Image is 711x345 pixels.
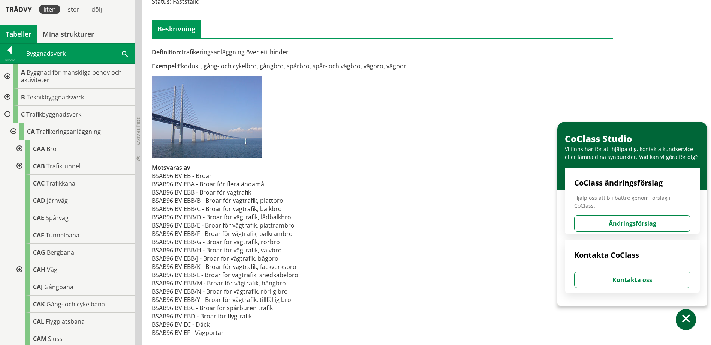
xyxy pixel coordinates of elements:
td: BSAB96 BV: [152,172,184,180]
span: CAL [33,317,44,325]
div: Ekodukt, gång- och cykelbro, gångbro, spårbro, spår- och vägbro, vägbro, vägport [152,62,455,70]
button: Ändringsförslag [574,215,690,232]
h4: Kontakta CoClass [574,250,690,260]
span: Trafikkanal [46,179,77,187]
span: Järnväg [47,196,68,205]
td: BSAB96 BV: [152,320,184,328]
td: BSAB96 BV: [152,271,184,279]
span: Tunnelbana [46,231,79,239]
span: CAD [33,196,45,205]
span: CAF [33,231,44,239]
a: Kontakta oss [574,276,690,284]
td: EC - Däck [184,320,298,328]
td: BSAB96 BV: [152,254,184,262]
span: Sluss [48,334,63,343]
td: BSAB96 BV: [152,262,184,271]
h4: CoClass ändringsförslag [574,178,690,188]
div: Byggnadsverk [19,44,135,63]
td: EBB/G - Broar för vägtrafik, rörbro [184,238,298,246]
span: Sök i tabellen [122,49,128,57]
button: Kontakta oss [574,271,690,288]
span: CAH [33,265,45,274]
div: liten [39,4,60,14]
span: CAE [33,214,44,222]
td: BSAB96 BV: [152,279,184,287]
td: BSAB96 BV: [152,213,184,221]
td: BSAB96 BV: [152,188,184,196]
span: Teknikbyggnadsverk [27,93,84,101]
td: EBB/H - Broar för vägtrafik, valvbro [184,246,298,254]
a: Mina strukturer [37,25,100,43]
td: BSAB96 BV: [152,287,184,295]
span: Väg [47,265,57,274]
div: Tillbaka [0,57,19,63]
td: EBB/B - Broar för vägtrafik, plattbro [184,196,298,205]
span: CAG [33,248,45,256]
span: B [21,93,25,101]
div: dölj [87,4,106,14]
span: Trafiktunnel [46,162,81,170]
td: EBB/M - Broar för vägtrafik, hängbro [184,279,298,287]
span: CAB [33,162,45,170]
span: Trafikeringsanläggning [36,127,101,136]
div: trafikeringsanläggning över ett hinder [152,48,455,56]
span: CA [27,127,35,136]
span: CAM [33,334,46,343]
td: EBD - Broar för flygtrafik [184,312,298,320]
span: Bro [46,145,57,153]
td: EBB/F - Broar för vägtrafik, balkrambro [184,229,298,238]
td: BSAB96 BV: [152,304,184,312]
td: EBC - Broar för spårburen trafik [184,304,298,312]
td: EBA - Broar för flera ändamål [184,180,298,188]
td: EBB - Broar för vägtrafik [184,188,298,196]
td: BSAB96 BV: [152,238,184,246]
td: BSAB96 BV: [152,229,184,238]
span: Dölj trädvy [135,116,142,145]
span: Bergbana [47,248,74,256]
span: Exempel: [152,62,178,70]
td: EBB/D - Broar för vägtrafik, lådbalkbro [184,213,298,221]
span: CAJ [33,283,43,291]
span: Gång- och cykelbana [46,300,105,308]
span: Byggnad för mänskliga behov och aktiviteter [21,68,122,84]
td: EBB/C - Broar för vägtrafik, balkbro [184,205,298,213]
span: CoClass Studio [565,132,632,145]
div: Beskrivning [152,19,201,38]
span: Trafikbyggnadsverk [26,110,81,118]
span: Spårväg [46,214,69,222]
td: BSAB96 BV: [152,221,184,229]
span: Gångbana [44,283,73,291]
td: EB - Broar [184,172,298,180]
div: stor [63,4,84,14]
td: EBB/L - Broar för vägtrafik, snedkabelbro [184,271,298,279]
td: EBB/Y - Broar för vägtrafik, tillfällig bro [184,295,298,304]
td: EBB/N - Broar för vägtrafik, rörlig bro [184,287,298,295]
td: BSAB96 BV: [152,295,184,304]
td: EBB/J - Broar för vägtrafik, bågbro [184,254,298,262]
span: CAC [33,179,45,187]
td: EBB/K - Broar för vägtrafik, fackverksbro [184,262,298,271]
img: caa-bro.jpg [152,76,262,158]
span: Hjälp oss att bli bättre genom förslag i CoClass. [574,194,690,210]
td: EBB/E - Broar för vägtrafik, plattrambro [184,221,298,229]
span: CAK [33,300,45,308]
span: C [21,110,25,118]
td: BSAB96 BV: [152,328,184,337]
span: Definition: [152,48,181,56]
td: BSAB96 BV: [152,180,184,188]
td: BSAB96 BV: [152,312,184,320]
td: BSAB96 BV: [152,205,184,213]
td: BSAB96 BV: [152,246,184,254]
span: Motsvaras av [152,163,190,172]
div: Trädvy [1,5,36,13]
div: Vi finns här för att hjälpa dig, kontakta kundservice eller lämna dina synpunkter. Vad kan vi gör... [565,145,704,161]
td: EF - Vägportar [184,328,298,337]
span: Flygplatsbana [46,317,85,325]
span: CAA [33,145,45,153]
span: A [21,68,25,76]
td: BSAB96 BV: [152,196,184,205]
